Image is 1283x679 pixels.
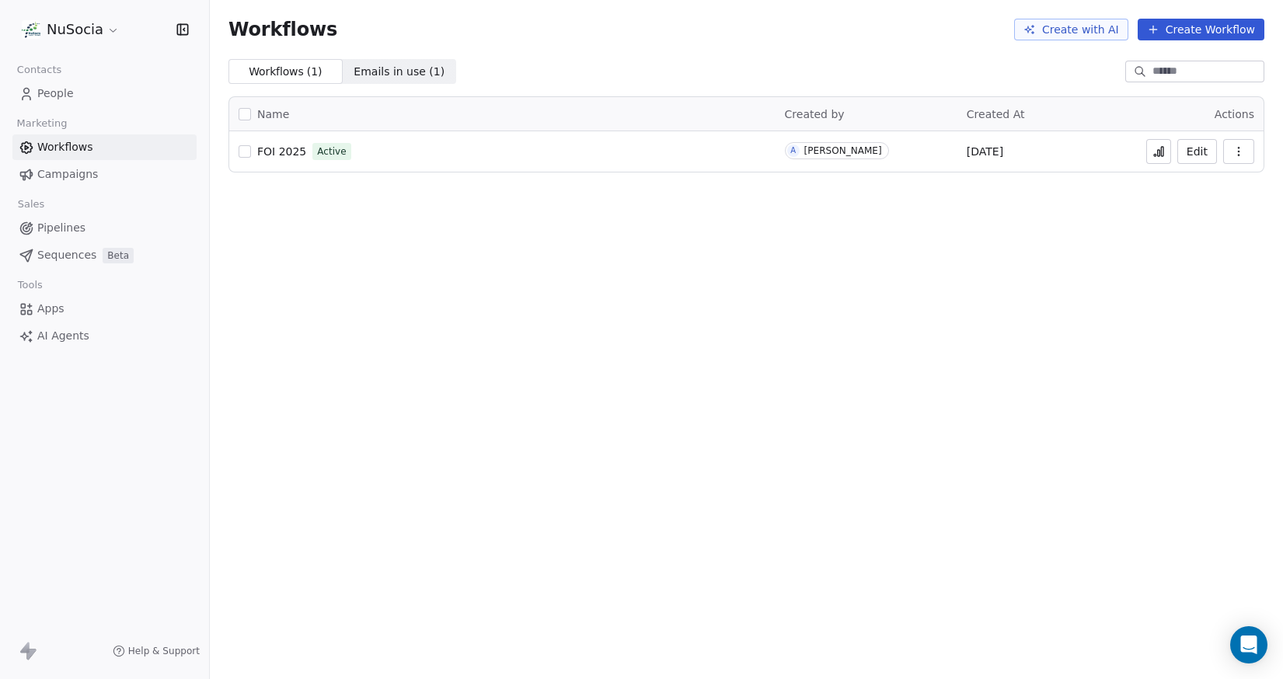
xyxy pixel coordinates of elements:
a: AI Agents [12,323,197,349]
span: NuSocia [47,19,103,40]
span: Help & Support [128,645,200,657]
span: Name [257,106,289,123]
span: Sequences [37,247,96,263]
span: Actions [1215,108,1254,120]
div: Open Intercom Messenger [1230,626,1267,663]
span: Created At [967,108,1025,120]
span: Pipelines [37,220,85,236]
div: [PERSON_NAME] [804,145,882,156]
span: Workflows [37,139,93,155]
span: FOI 2025 [257,145,306,158]
span: Apps [37,301,64,317]
span: Tools [11,273,49,297]
div: A [790,145,796,157]
img: LOGO_1_WB.png [22,20,40,39]
a: Pipelines [12,215,197,241]
a: Workflows [12,134,197,160]
span: AI Agents [37,328,89,344]
span: [DATE] [967,144,1003,159]
span: Campaigns [37,166,98,183]
span: Contacts [10,58,68,82]
span: Beta [103,248,134,263]
a: Campaigns [12,162,197,187]
button: Edit [1177,139,1217,164]
button: Create with AI [1014,19,1128,40]
button: Create Workflow [1138,19,1264,40]
span: People [37,85,74,102]
a: SequencesBeta [12,242,197,268]
a: FOI 2025 [257,144,306,159]
a: Apps [12,296,197,322]
span: Marketing [10,112,74,135]
a: People [12,81,197,106]
button: NuSocia [19,16,123,43]
span: Active [317,145,346,158]
span: Created by [785,108,845,120]
a: Help & Support [113,645,200,657]
span: Sales [11,193,51,216]
span: Emails in use ( 1 ) [354,64,445,80]
span: Workflows [228,19,337,40]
